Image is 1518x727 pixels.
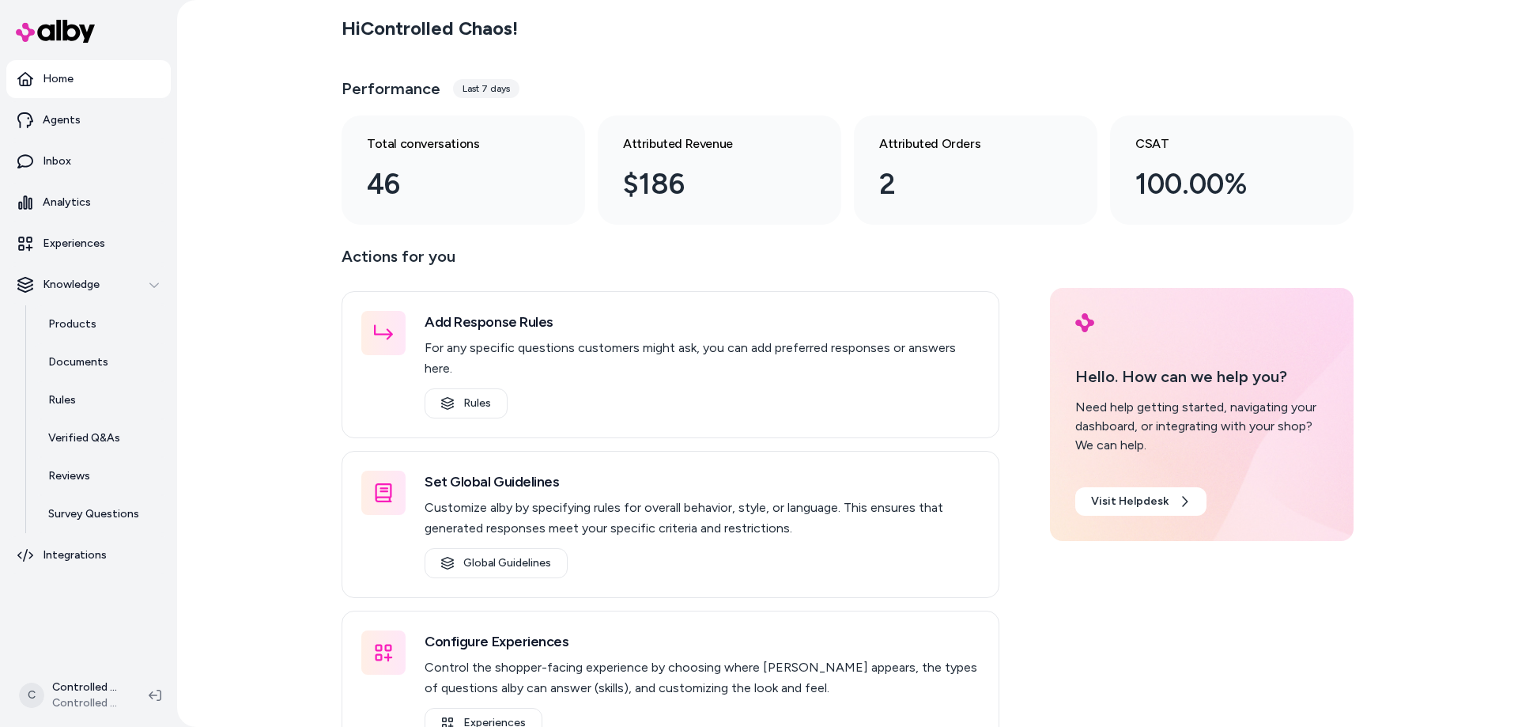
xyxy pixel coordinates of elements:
p: Rules [48,392,76,408]
a: Home [6,60,171,98]
h3: Attributed Revenue [623,134,791,153]
p: Inbox [43,153,71,169]
p: Verified Q&As [48,430,120,446]
img: alby Logo [1075,313,1094,332]
p: Hello. How can we help you? [1075,365,1328,388]
div: $186 [623,163,791,206]
p: Integrations [43,547,107,563]
a: Verified Q&As [32,419,171,457]
p: For any specific questions customers might ask, you can add preferred responses or answers here. [425,338,980,379]
h3: Add Response Rules [425,311,980,333]
p: Control the shopper-facing experience by choosing where [PERSON_NAME] appears, the types of quest... [425,657,980,699]
p: Actions for you [342,244,999,282]
p: Customize alby by specifying rules for overall behavior, style, or language. This ensures that ge... [425,498,980,539]
span: C [19,683,44,708]
a: Total conversations 46 [342,115,585,225]
div: 2 [879,163,1047,206]
a: Attributed Revenue $186 [598,115,841,225]
a: Rules [32,381,171,419]
p: Home [43,71,74,87]
a: Inbox [6,142,171,180]
div: Need help getting started, navigating your dashboard, or integrating with your shop? We can help. [1075,398,1328,455]
div: Last 7 days [453,79,519,98]
h3: Total conversations [367,134,534,153]
p: Products [48,316,96,332]
p: Experiences [43,236,105,252]
a: Attributed Orders 2 [854,115,1097,225]
a: CSAT 100.00% [1110,115,1354,225]
img: alby Logo [16,20,95,43]
a: Survey Questions [32,495,171,533]
a: Integrations [6,536,171,574]
h3: CSAT [1135,134,1303,153]
button: Knowledge [6,266,171,304]
div: 100.00% [1135,163,1303,206]
p: Survey Questions [48,506,139,522]
a: Agents [6,101,171,139]
a: Global Guidelines [425,548,568,578]
div: 46 [367,163,534,206]
p: Analytics [43,195,91,210]
h3: Set Global Guidelines [425,471,980,493]
a: Reviews [32,457,171,495]
button: CControlled Chaos ShopifyControlled Chaos [9,670,136,721]
p: Reviews [48,468,90,484]
h3: Performance [342,78,440,100]
a: Products [32,305,171,343]
a: Documents [32,343,171,381]
a: Visit Helpdesk [1075,487,1206,516]
p: Documents [48,354,108,370]
a: Analytics [6,184,171,222]
h3: Attributed Orders [879,134,1047,153]
h3: Configure Experiences [425,630,980,653]
p: Knowledge [43,277,100,293]
p: Agents [43,112,81,128]
p: Controlled Chaos Shopify [52,680,123,695]
h2: Hi Controlled Chaos ! [342,17,518,40]
a: Rules [425,388,508,418]
a: Experiences [6,225,171,263]
span: Controlled Chaos [52,695,123,711]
